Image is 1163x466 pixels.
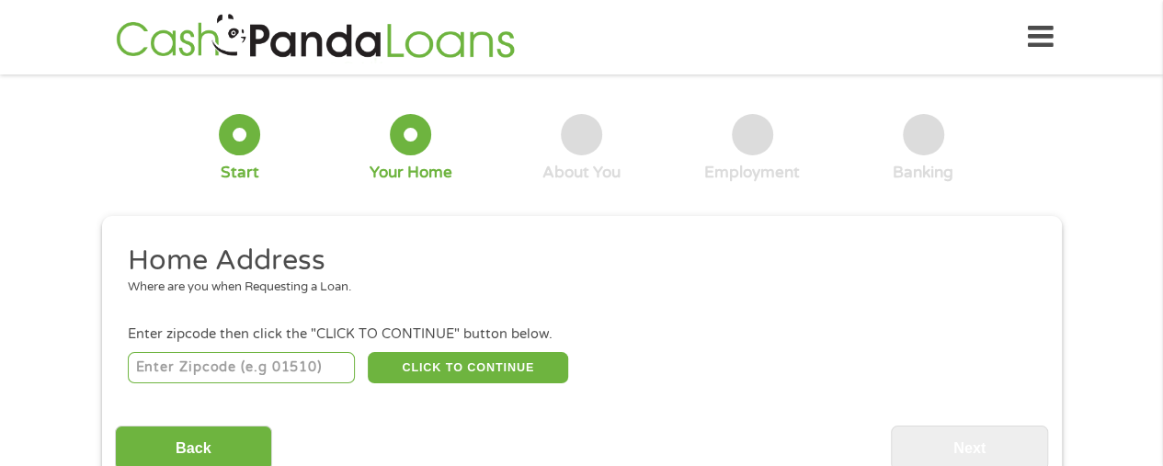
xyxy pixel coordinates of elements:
div: Start [221,163,259,183]
div: About You [542,163,621,183]
img: GetLoanNow Logo [110,11,520,63]
div: Enter zipcode then click the "CLICK TO CONTINUE" button below. [128,324,1034,345]
input: Enter Zipcode (e.g 01510) [128,352,355,383]
h2: Home Address [128,243,1021,279]
div: Where are you when Requesting a Loan. [128,278,1021,297]
div: Banking [893,163,953,183]
div: Employment [704,163,800,183]
div: Your Home [370,163,452,183]
button: CLICK TO CONTINUE [368,352,568,383]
